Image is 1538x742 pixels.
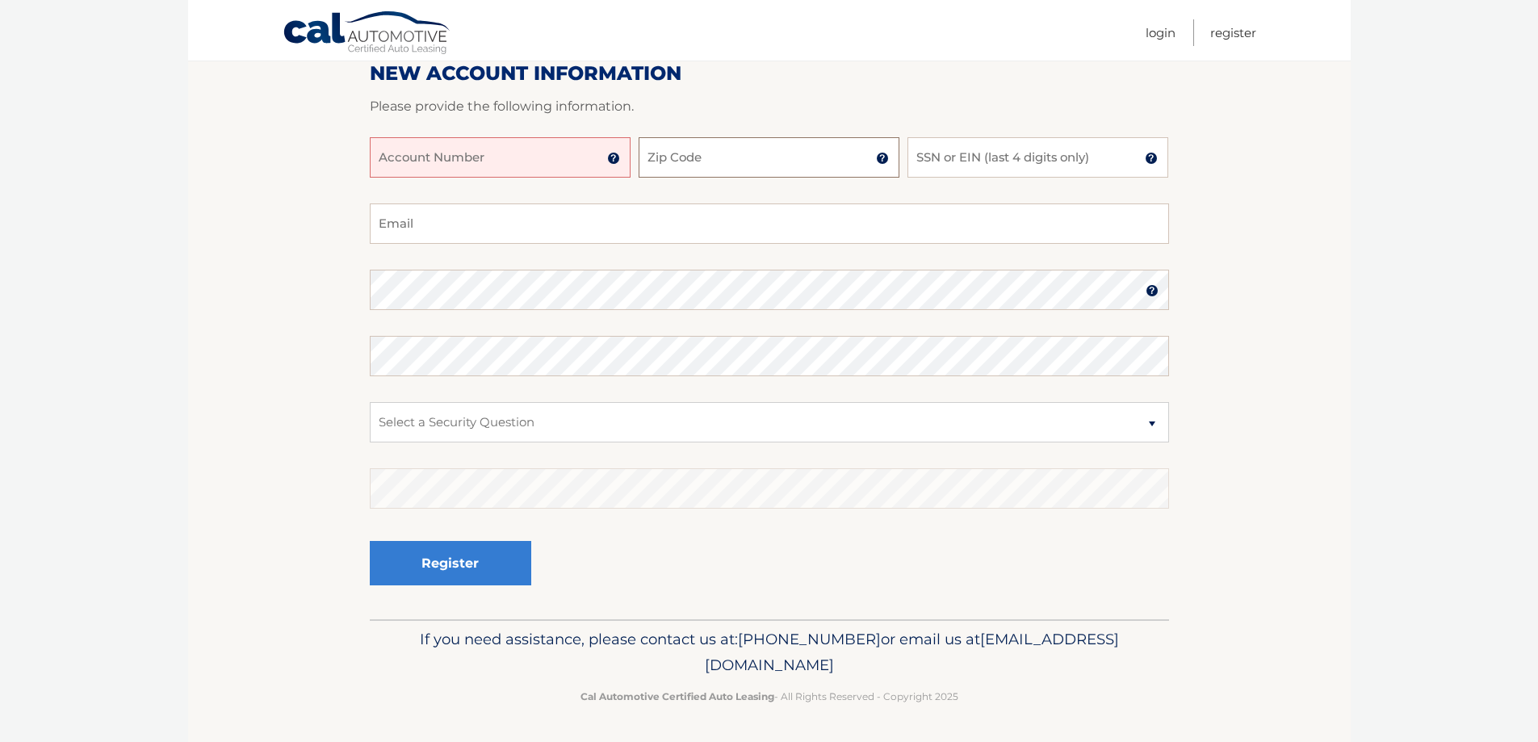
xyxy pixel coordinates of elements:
[705,630,1119,674] span: [EMAIL_ADDRESS][DOMAIN_NAME]
[1210,19,1256,46] a: Register
[639,137,899,178] input: Zip Code
[380,688,1159,705] p: - All Rights Reserved - Copyright 2025
[1146,19,1176,46] a: Login
[607,152,620,165] img: tooltip.svg
[738,630,881,648] span: [PHONE_NUMBER]
[1145,152,1158,165] img: tooltip.svg
[370,137,631,178] input: Account Number
[380,627,1159,678] p: If you need assistance, please contact us at: or email us at
[283,10,452,57] a: Cal Automotive
[370,95,1169,118] p: Please provide the following information.
[907,137,1168,178] input: SSN or EIN (last 4 digits only)
[580,690,774,702] strong: Cal Automotive Certified Auto Leasing
[370,203,1169,244] input: Email
[370,541,531,585] button: Register
[1146,284,1159,297] img: tooltip.svg
[370,61,1169,86] h2: New Account Information
[876,152,889,165] img: tooltip.svg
